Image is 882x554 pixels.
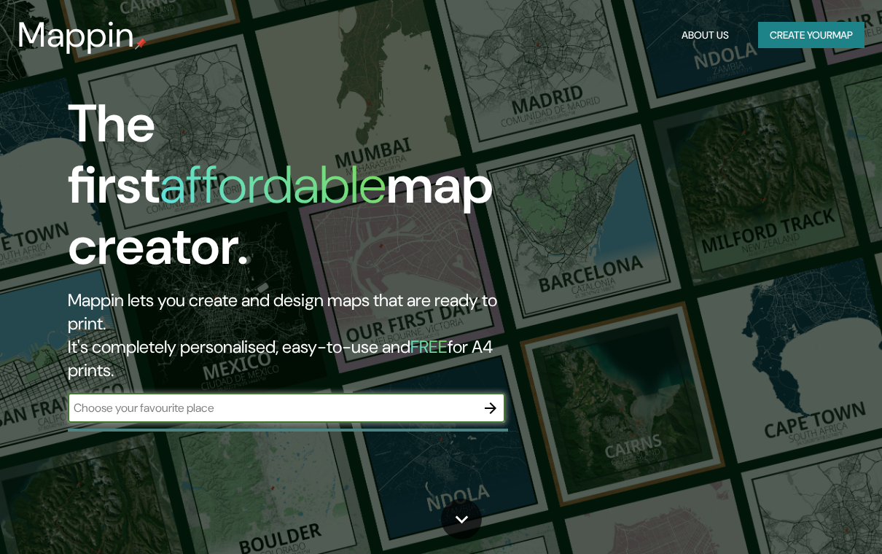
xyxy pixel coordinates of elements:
h1: The first map creator. [68,93,509,289]
img: mappin-pin [135,38,147,50]
button: About Us [676,22,735,49]
h5: FREE [410,335,448,358]
input: Choose your favourite place [68,399,476,416]
h3: Mappin [17,15,135,55]
h1: affordable [160,151,386,219]
button: Create yourmap [758,22,865,49]
h2: Mappin lets you create and design maps that are ready to print. It's completely personalised, eas... [68,289,509,382]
